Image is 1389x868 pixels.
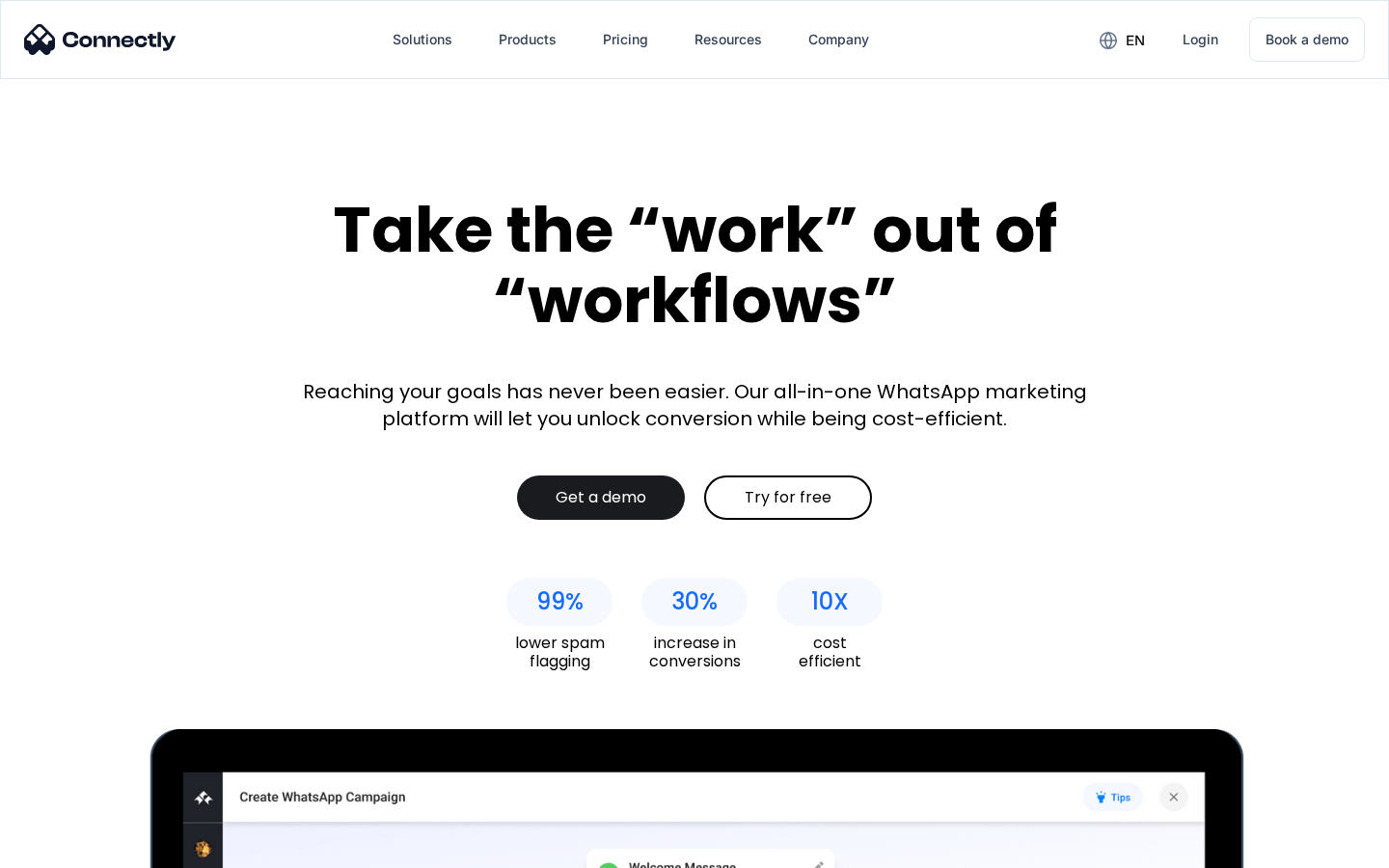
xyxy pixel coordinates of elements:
[19,834,116,861] aside: Language selected: English
[39,834,116,861] ul: Language list
[536,588,584,615] div: 99%
[694,26,762,53] div: Resources
[603,26,648,53] div: Pricing
[499,26,557,53] div: Products
[556,488,646,507] div: Get a demo
[704,475,872,520] a: Try for free
[1126,27,1145,54] div: en
[587,16,664,63] a: Pricing
[506,634,613,670] div: lower spam flagging
[671,588,718,615] div: 30%
[1167,16,1234,63] a: Login
[641,634,748,670] div: increase in conversions
[1249,17,1365,62] a: Book a demo
[808,26,869,53] div: Company
[745,488,831,507] div: Try for free
[517,475,685,520] a: Get a demo
[393,26,452,53] div: Solutions
[260,195,1129,335] div: Take the “work” out of “workflows”
[24,24,177,55] img: Connectly Logo
[1183,26,1218,53] div: Login
[289,378,1100,432] div: Reaching your goals has never been easier. Our all-in-one WhatsApp marketing platform will let yo...
[776,634,883,670] div: cost efficient
[811,588,849,615] div: 10X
